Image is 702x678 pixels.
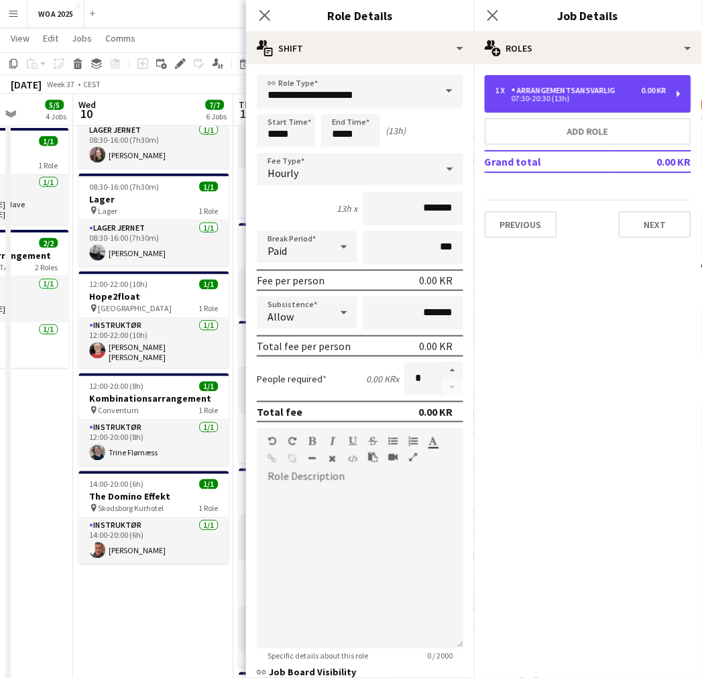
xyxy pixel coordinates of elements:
[328,453,337,464] button: Clear Formatting
[199,479,218,490] span: 1/1
[78,123,229,168] app-card-role: Lager Jernet1/108:30-16:00 (7h30m)[PERSON_NAME]
[257,651,379,661] span: Specific details about this role
[239,168,389,218] app-card-role: Instruktør1/106:30-15:30 (9h)[PERSON_NAME] [PERSON_NAME]
[5,30,35,47] a: View
[268,436,277,447] button: Undo
[246,7,474,24] h3: Role Details
[257,373,327,385] label: People required
[239,243,389,255] h3: Game of Drones
[239,321,389,463] app-job-card: 12:00-20:00 (8h)2/2Hope2float Fredensborg Kro (Esrum sø)2 RolesInstruktør1/112:00-20:00 (8h)Trine...
[38,30,64,47] a: Edit
[485,151,613,172] td: Grand total
[83,79,101,89] div: CEST
[78,393,229,405] h3: Kombinationsarrangement
[239,223,389,316] app-job-card: 11:00-17:30 (6h30m)1/1Game of Drones Middelfart1 RoleInstruktør1/111:00-17:30 (6h30m)[PERSON_NAME]
[257,339,351,353] div: Total fee per person
[239,341,389,353] h3: Hope2float
[89,479,143,490] span: 14:00-20:00 (6h)
[237,106,255,121] span: 11
[239,270,389,316] app-card-role: Instruktør1/111:00-17:30 (6h30m)[PERSON_NAME]
[11,32,30,44] span: View
[239,76,389,218] app-job-card: 06:30-15:30 (9h)2/2Stormester indendørs Struer Energihal2 RolesInstruktør1/106:30-15:30 (9h)[PERS...
[239,414,389,463] app-card-role: Instruktør1/112:00-20:00 (8h)[PERSON_NAME] [PERSON_NAME]
[485,211,557,238] button: Previous
[428,436,438,447] button: Text Color
[268,166,298,180] span: Hourly
[388,436,398,447] button: Unordered List
[257,405,302,418] div: Total fee
[78,174,229,266] app-job-card: 08:30-16:00 (7h30m)1/1Lager Lager1 RoleLager Jernet1/108:30-16:00 (7h30m)[PERSON_NAME]
[100,30,141,47] a: Comms
[78,221,229,266] app-card-role: Lager Jernet1/108:30-16:00 (7h30m)[PERSON_NAME]
[308,453,317,464] button: Horizontal Line
[76,106,96,121] span: 10
[72,32,92,44] span: Jobs
[495,95,666,102] div: 07:30-20:30 (13h)
[474,7,702,24] h3: Job Details
[257,274,325,287] div: Fee per person
[348,436,357,447] button: Underline
[199,280,218,290] span: 1/1
[199,382,218,392] span: 1/1
[246,32,474,64] div: Shift
[45,100,64,110] span: 5/5
[78,193,229,205] h3: Lager
[78,420,229,466] app-card-role: Instruktør1/112:00-20:00 (8h)Trine Flørnæss
[105,32,135,44] span: Comms
[408,452,418,463] button: Fullscreen
[78,99,96,111] span: Wed
[78,471,229,564] app-job-card: 14:00-20:00 (6h)1/1The Domino Effekt Skodsborg Kurhotel1 RoleInstruktør1/114:00-20:00 (6h)[PERSON...
[39,238,58,248] span: 2/2
[78,491,229,503] h3: The Domino Effekt
[418,405,453,418] div: 0.00 KR
[613,151,691,172] td: 0.00 KR
[388,452,398,463] button: Insert video
[198,304,218,314] span: 1 Role
[368,436,377,447] button: Strikethrough
[419,274,453,287] div: 0.00 KR
[328,436,337,447] button: Italic
[239,469,389,667] app-job-card: 12:00-18:00 (6h)7/7[PERSON_NAME] Marielyst - [GEOGRAPHIC_DATA]6 RolesInstruktør1/112:00-18:00 (6h...
[642,86,666,95] div: 0.00 KR
[239,561,389,607] app-card-role: Instruktør1/112:00-18:00 (6h)[PERSON_NAME]
[239,368,389,414] app-card-role: Instruktør1/112:00-20:00 (8h)Trine Flørnæss
[619,211,691,238] button: Next
[78,319,229,368] app-card-role: Instruktør1/112:00-22:00 (10h)[PERSON_NAME] [PERSON_NAME]
[474,32,702,64] div: Roles
[11,78,42,91] div: [DATE]
[38,160,58,170] span: 1 Role
[268,310,294,323] span: Allow
[39,136,58,146] span: 1/1
[89,182,159,192] span: 08:30-16:00 (7h30m)
[442,362,463,380] button: Increase
[206,111,227,121] div: 6 Jobs
[46,111,66,121] div: 4 Jobs
[337,203,357,215] div: 13h x
[368,452,377,463] button: Paste as plain text
[495,86,512,95] div: 1 x
[98,504,164,514] span: Skodsborg Kurhotel
[408,436,418,447] button: Ordered List
[98,406,139,416] span: Conventum
[198,206,218,216] span: 1 Role
[485,118,691,145] button: Add role
[78,272,229,368] app-job-card: 12:00-22:00 (10h)1/1Hope2float [GEOGRAPHIC_DATA]1 RoleInstruktør1/112:00-22:00 (10h)[PERSON_NAME]...
[288,436,297,447] button: Redo
[89,382,143,392] span: 12:00-20:00 (8h)
[78,291,229,303] h3: Hope2float
[205,100,224,110] span: 7/7
[27,1,84,27] button: WOA 2025
[198,406,218,416] span: 1 Role
[268,244,287,258] span: Paid
[43,32,58,44] span: Edit
[239,607,389,653] app-card-role: Instruktør1/112:00-18:00 (6h)[PERSON_NAME]
[78,374,229,466] app-job-card: 12:00-20:00 (8h)1/1Kombinationsarrangement Conventum1 RoleInstruktør1/112:00-20:00 (8h)Trine Flør...
[239,516,389,561] app-card-role: Instruktør1/112:00-18:00 (6h)[PERSON_NAME]
[416,651,463,661] span: 0 / 2000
